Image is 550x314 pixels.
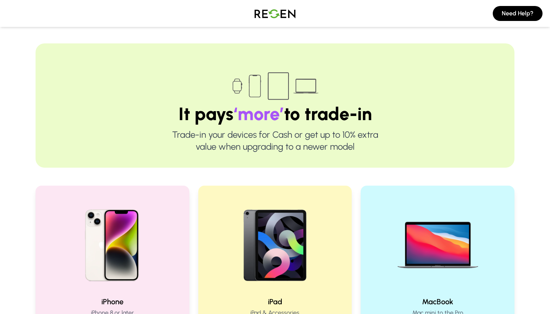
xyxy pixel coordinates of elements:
h2: iPad [207,296,343,307]
h2: MacBook [370,296,505,307]
img: MacBook [390,195,486,290]
img: iPad [227,195,323,290]
h1: It pays to trade-in [59,105,491,123]
button: Need Help? [493,6,543,21]
img: Logo [249,3,301,24]
h2: iPhone [45,296,180,307]
img: iPhone [64,195,160,290]
img: Trade-in devices [228,67,322,105]
span: ‘more’ [233,103,284,125]
p: Trade-in your devices for Cash or get up to 10% extra value when upgrading to a newer model [59,129,491,153]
